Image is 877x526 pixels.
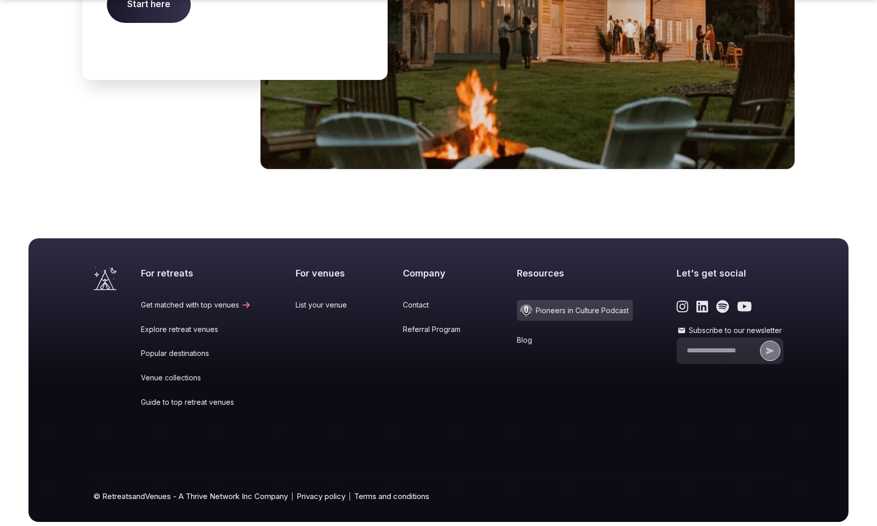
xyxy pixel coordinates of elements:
h2: For retreats [141,267,251,280]
a: Link to the retreats and venues Youtube page [737,300,752,313]
a: Link to the retreats and venues LinkedIn page [696,300,708,313]
a: Guide to top retreat venues [141,397,251,407]
a: Link to the retreats and venues Spotify page [716,300,729,313]
a: List your venue [296,300,359,310]
label: Subscribe to our newsletter [677,325,783,336]
a: Popular destinations [141,348,251,358]
h2: For venues [296,267,359,280]
a: Pioneers in Culture Podcast [517,300,633,321]
a: Privacy policy [297,491,345,502]
a: Blog [517,335,633,345]
h2: Let's get social [677,267,783,280]
a: Link to the retreats and venues Instagram page [677,300,688,313]
a: Visit the homepage [94,267,116,290]
h2: Resources [517,267,633,280]
a: Venue collections [141,373,251,383]
a: Get matched with top venues [141,300,251,310]
div: © RetreatsandVenues - A Thrive Network Inc Company [94,479,783,522]
h2: Company [403,267,473,280]
a: Terms and conditions [354,491,429,502]
a: Contact [403,300,473,310]
a: Explore retreat venues [141,324,251,335]
a: Referral Program [403,324,473,335]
